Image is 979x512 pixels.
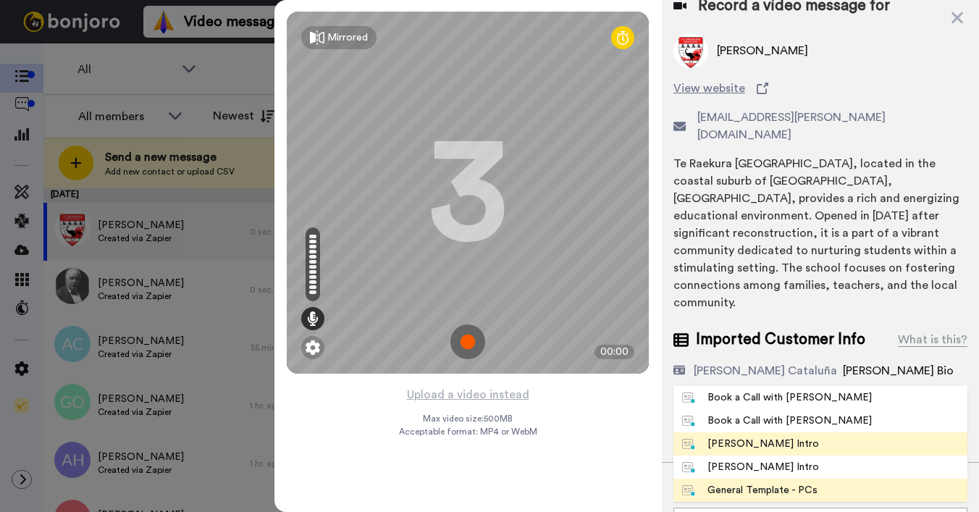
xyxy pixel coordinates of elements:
div: Book a Call with [PERSON_NAME] [682,414,872,428]
div: [PERSON_NAME] Intro [682,437,819,451]
div: Book a Call with [PERSON_NAME] [682,390,872,405]
a: View website [673,80,967,97]
img: nextgen-template.svg [682,439,696,450]
div: What is this? [898,331,967,348]
div: Te Raekura [GEOGRAPHIC_DATA], located in the coastal suburb of [GEOGRAPHIC_DATA], [GEOGRAPHIC_DAT... [673,155,967,311]
span: Max video size: 500 MB [423,413,513,424]
span: [EMAIL_ADDRESS][PERSON_NAME][DOMAIN_NAME] [697,109,967,143]
span: Acceptable format: MP4 or WebM [399,426,537,437]
div: [PERSON_NAME] Intro [682,460,819,474]
div: 00:00 [594,345,634,359]
div: General Template - PCs [682,483,818,498]
img: nextgen-template.svg [682,485,696,497]
div: [PERSON_NAME] Cataluña [694,362,837,379]
img: nextgen-template.svg [682,416,696,427]
div: 3 [428,138,508,247]
img: ic_gear.svg [306,340,320,355]
img: ic_record_start.svg [450,324,485,359]
span: [PERSON_NAME] Bio [843,365,954,377]
span: Imported Customer Info [696,329,865,351]
button: Upload a video instead [403,385,534,404]
span: View website [673,80,745,97]
img: nextgen-template.svg [682,462,696,474]
img: nextgen-template.svg [682,393,696,404]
